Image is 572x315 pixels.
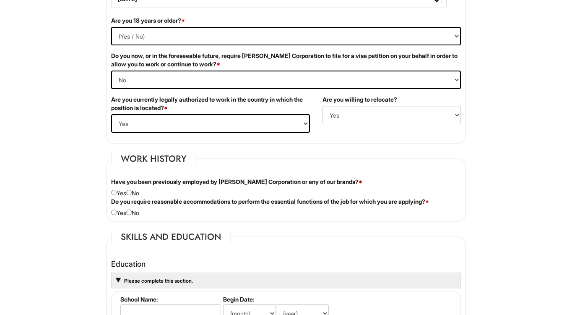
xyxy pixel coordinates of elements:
legend: Skills and Education [111,231,231,243]
label: School Name: [120,296,220,303]
h4: Education [111,260,461,268]
select: (Yes / No) [111,114,310,133]
select: (Yes / No) [322,106,461,124]
div: Yes No [105,197,467,217]
div: Yes No [105,178,467,197]
select: (Yes / No) [111,71,461,89]
label: Are you willing to relocate? [322,95,397,104]
label: Do you now, or in the foreseeable future, require [PERSON_NAME] Corporation to file for a visa pe... [111,52,461,68]
select: (Yes / No) [111,27,461,45]
label: Begin Date: [223,296,339,303]
label: Are you currently legally authorized to work in the country in which the position is located? [111,95,310,112]
label: Do you require reasonable accommodations to perform the essential functions of the job for which ... [111,197,429,206]
label: Are you 18 years or older? [111,16,185,25]
a: Please complete this section. [123,278,193,284]
label: Have you been previously employed by [PERSON_NAME] Corporation or any of our brands? [111,178,362,186]
legend: Work History [111,152,196,165]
